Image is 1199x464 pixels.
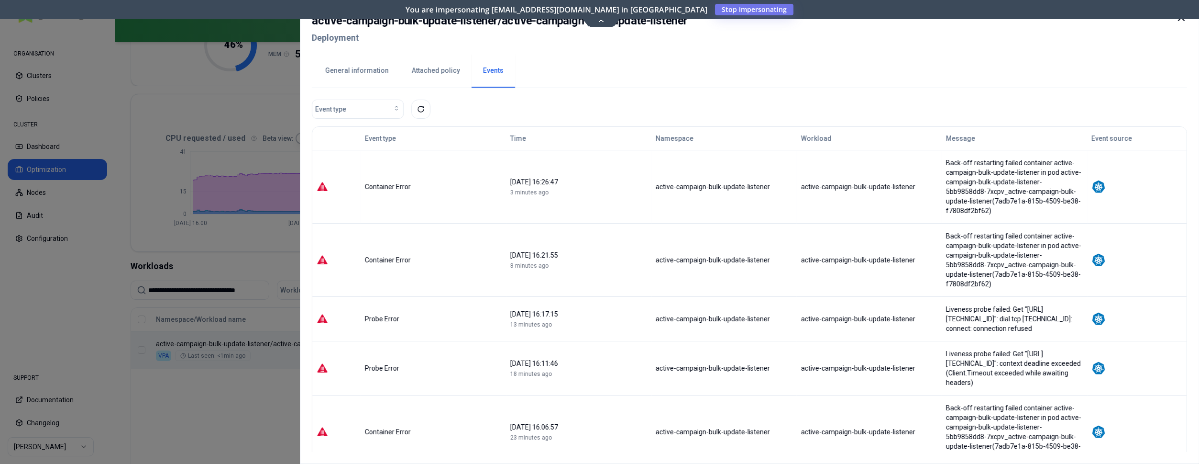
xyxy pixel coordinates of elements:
span: Event type [315,104,346,114]
div: [DATE] 16:06:57 [510,422,647,432]
div: Probe Error [365,314,502,324]
button: Workload [801,129,831,148]
img: kubernetes [1091,253,1105,267]
button: Event source [1091,129,1132,148]
img: error [317,181,328,192]
div: active-campaign-bulk-update-listener [801,427,937,437]
div: Back-off restarting failed container active-campaign-bulk-update-listener in pod active-campaign-... [946,403,1083,461]
img: error [317,426,328,438]
div: Liveness probe failed: Get "[URL][TECHNICAL_ID]": dial tcp [TECHNICAL_ID]: connect: connection re... [946,305,1083,333]
button: Event type [365,129,396,148]
div: Probe Error [365,363,502,373]
img: kubernetes [1091,180,1105,194]
div: [DATE] 16:26:47 [510,177,647,187]
button: Message [946,129,975,148]
div: active-campaign-bulk-update-listener [655,255,792,265]
button: Namespace [655,129,693,148]
div: Back-off restarting failed container active-campaign-bulk-update-listener in pod active-campaign-... [946,231,1083,289]
img: error [317,362,328,374]
div: Container Error [365,427,502,437]
div: Container Error [365,182,502,192]
span: 18 minutes ago [510,371,552,377]
img: error [317,313,328,325]
div: active-campaign-bulk-update-listener [801,314,937,324]
span: 13 minutes ago [510,321,552,328]
div: Liveness probe failed: Get "[URL][TECHNICAL_ID]": context deadline exceeded (Client.Timeout excee... [946,349,1083,387]
img: kubernetes [1091,312,1105,326]
img: kubernetes [1091,361,1105,375]
img: kubernetes [1091,425,1105,439]
div: active-campaign-bulk-update-listener [801,363,937,373]
button: Event type [312,100,404,119]
div: active-campaign-bulk-update-listener [801,255,937,265]
span: 3 minutes ago [510,189,549,196]
button: Time [510,129,526,148]
div: active-campaign-bulk-update-listener [655,314,792,324]
div: [DATE] 16:17:15 [510,309,647,319]
button: General information [314,54,400,88]
div: active-campaign-bulk-update-listener [655,427,792,437]
button: Attached policy [400,54,472,88]
div: active-campaign-bulk-update-listener [655,363,792,373]
div: [DATE] 16:21:55 [510,250,647,260]
div: active-campaign-bulk-update-listener [801,182,937,192]
div: active-campaign-bulk-update-listener [655,182,792,192]
div: Back-off restarting failed container active-campaign-bulk-update-listener in pod active-campaign-... [946,158,1083,215]
div: [DATE] 16:11:46 [510,359,647,368]
span: 23 minutes ago [510,434,552,441]
h2: Deployment [312,29,687,46]
span: 8 minutes ago [510,262,549,269]
div: Container Error [365,255,502,265]
button: Events [472,54,515,88]
img: error [317,254,328,266]
h2: active-campaign-bulk-update-listener / active-campaign-bulk-update-listener [312,12,687,29]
